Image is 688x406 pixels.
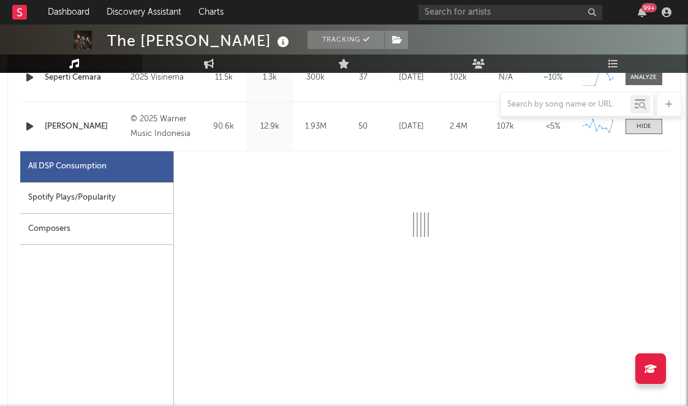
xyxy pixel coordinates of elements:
div: 12.9k [250,121,290,133]
div: 99 + [641,3,657,12]
div: 2.4M [438,121,479,133]
div: <5% [532,121,573,133]
button: 99+ [638,7,646,17]
div: 107k [485,121,526,133]
div: N/A [485,72,526,84]
div: 37 [342,72,385,84]
a: [PERSON_NAME] [45,121,125,133]
div: 50 [342,121,385,133]
div: 11.5k [204,72,244,84]
div: © 2025 Warner Music Indonesia [130,112,197,141]
div: All DSP Consumption [28,159,107,174]
button: Tracking [308,31,384,49]
div: Spotify Plays/Popularity [20,182,173,214]
div: 300k [296,72,336,84]
div: 1.93M [296,121,336,133]
input: Search for artists [418,5,602,20]
a: Seperti Cemara [45,72,125,84]
div: All DSP Consumption [20,151,173,182]
div: [DATE] [391,72,432,84]
div: 1.3k [250,72,290,84]
div: The [PERSON_NAME] [107,31,292,51]
input: Search by song name or URL [501,100,630,110]
div: 102k [438,72,479,84]
div: [DATE] [391,121,432,133]
div: ~ 10 % [532,72,573,84]
div: Composers [20,214,173,245]
div: 90.6k [204,121,244,133]
div: 2025 Visinema [130,70,197,85]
